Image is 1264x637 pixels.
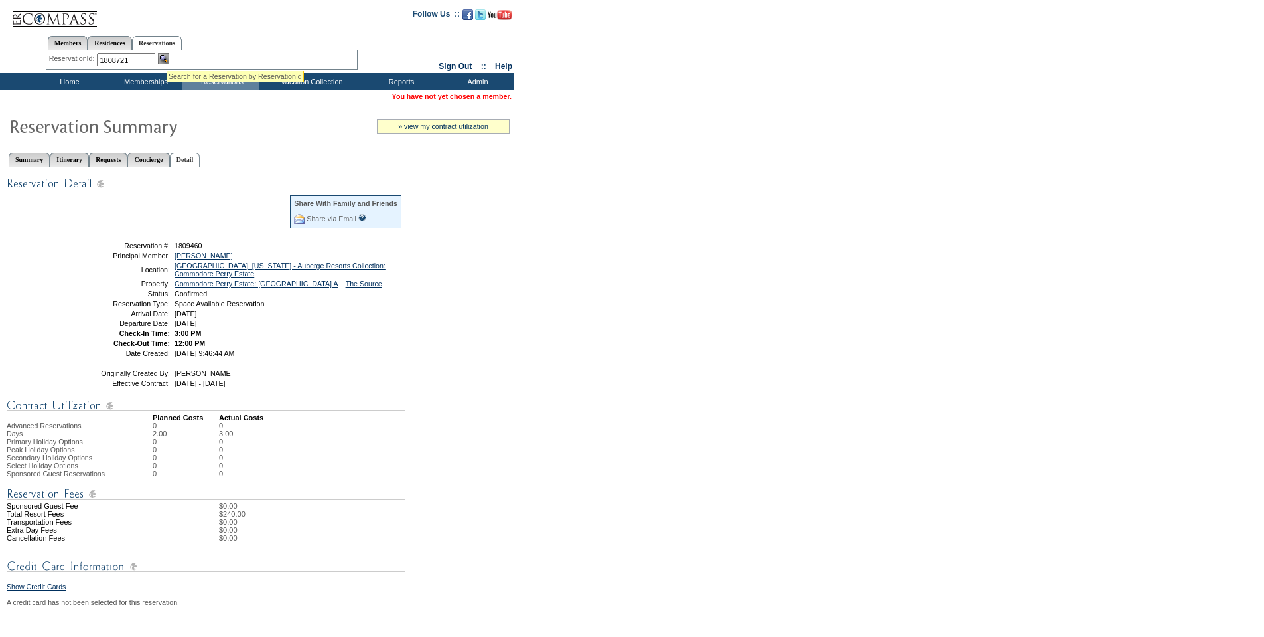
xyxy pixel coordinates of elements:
a: Summary [9,153,50,167]
td: Home [30,73,106,90]
td: Arrival Date: [75,310,170,318]
a: The Source [346,280,382,288]
span: 12:00 PM [175,339,205,347]
span: [DATE] [175,310,197,318]
td: $0.00 [219,526,511,534]
td: Originally Created By: [75,369,170,377]
td: $0.00 [219,518,511,526]
td: Transportation Fees [7,518,153,526]
a: Subscribe to our YouTube Channel [488,13,512,21]
a: Detail [170,153,200,167]
a: Follow us on Twitter [475,13,486,21]
a: [GEOGRAPHIC_DATA], [US_STATE] - Auberge Resorts Collection: Commodore Perry Estate [175,262,386,278]
a: Reservations [132,36,182,50]
td: 0 [219,422,233,430]
div: Search for a Reservation by ReservationId [169,72,302,80]
td: 0 [153,446,219,454]
a: Concierge [127,153,169,167]
td: Property: [75,280,170,288]
img: Reservation Detail [7,175,405,192]
td: Reservation #: [75,242,170,250]
td: Memberships [106,73,182,90]
td: 0 [219,462,233,470]
td: Principal Member: [75,252,170,260]
td: 0 [219,470,233,478]
span: :: [481,62,486,71]
span: Confirmed [175,290,207,298]
td: Reports [362,73,438,90]
img: Reservation Fees [7,486,405,502]
a: Sign Out [439,62,472,71]
img: Subscribe to our YouTube Channel [488,10,512,20]
img: Contract Utilization [7,397,405,414]
td: Date Created: [75,349,170,357]
a: [PERSON_NAME] [175,252,233,260]
td: 2.00 [153,430,219,438]
a: Members [48,36,88,50]
span: [DATE] [175,319,197,327]
td: Planned Costs [153,414,219,422]
strong: Check-Out Time: [113,339,170,347]
td: 0 [153,422,219,430]
span: [DATE] - [DATE] [175,379,226,387]
input: What is this? [358,214,366,221]
td: 0 [153,470,219,478]
span: Select Holiday Options [7,462,78,470]
td: 0 [153,438,219,446]
a: Show Credit Cards [7,583,66,591]
span: 1809460 [175,242,202,250]
td: Vacation Collection [259,73,362,90]
span: Space Available Reservation [175,300,264,308]
a: Requests [89,153,127,167]
a: » view my contract utilization [398,122,488,130]
td: Reservation Type: [75,300,170,308]
a: Become our fan on Facebook [462,13,473,21]
div: A credit card has not been selected for this reservation. [7,598,511,606]
td: 0 [219,438,233,446]
td: 0 [153,462,219,470]
td: Status: [75,290,170,298]
img: Become our fan on Facebook [462,9,473,20]
img: Reservaton Summary [9,112,274,139]
span: Peak Holiday Options [7,446,74,454]
div: ReservationId: [49,53,98,64]
td: 3.00 [219,430,233,438]
div: Share With Family and Friends [294,199,397,207]
td: 0 [219,446,233,454]
span: [DATE] 9:46:44 AM [175,349,234,357]
span: Days [7,430,23,438]
td: Actual Costs [219,414,511,422]
td: Departure Date: [75,319,170,327]
td: Extra Day Fees [7,526,153,534]
a: Share via Email [307,215,356,223]
td: $0.00 [219,534,511,542]
td: Location: [75,262,170,278]
span: Primary Holiday Options [7,438,83,446]
a: Residences [88,36,132,50]
td: Effective Contract: [75,379,170,387]
span: Sponsored Guest Reservations [7,470,105,478]
td: Admin [438,73,514,90]
img: Credit Card Information [7,558,405,575]
td: Sponsored Guest Fee [7,502,153,510]
span: Advanced Reservations [7,422,82,430]
td: $0.00 [219,502,511,510]
span: [PERSON_NAME] [175,369,233,377]
td: 0 [219,454,233,462]
a: Itinerary [50,153,89,167]
td: Cancellation Fees [7,534,153,542]
strong: Check-In Time: [119,329,170,337]
td: $240.00 [219,510,511,518]
img: Follow us on Twitter [475,9,486,20]
a: Commodore Perry Estate: [GEOGRAPHIC_DATA] A [175,280,338,288]
span: You have not yet chosen a member. [392,92,512,100]
a: Help [495,62,512,71]
span: 3:00 PM [175,329,201,337]
td: 0 [153,454,219,462]
img: Reservation Search [158,53,169,64]
td: Follow Us :: [413,8,460,24]
td: Total Resort Fees [7,510,153,518]
span: Secondary Holiday Options [7,454,92,462]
